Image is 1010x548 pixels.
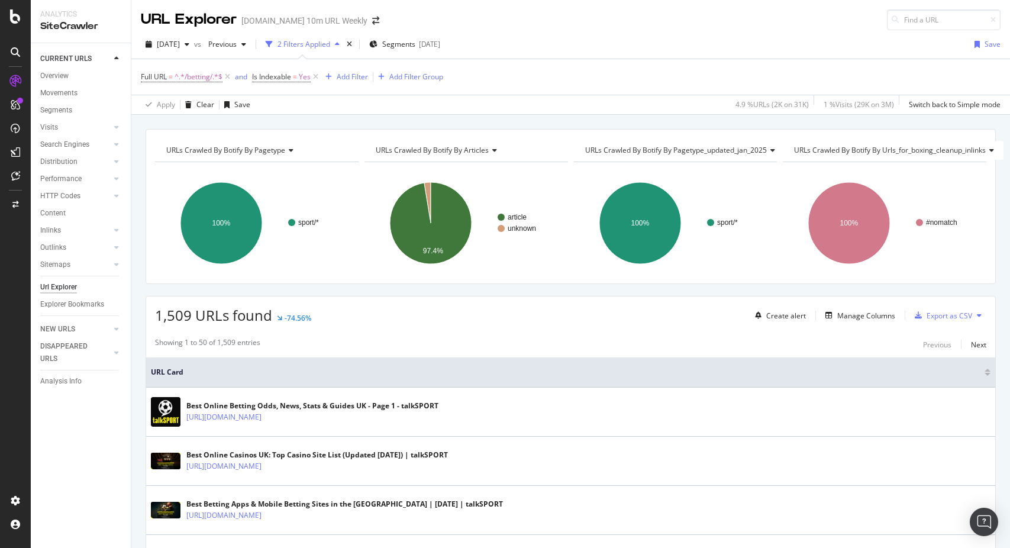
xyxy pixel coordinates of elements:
[151,367,982,378] span: URL Card
[155,337,260,352] div: Showing 1 to 50 of 1,509 entries
[40,173,111,185] a: Performance
[794,145,986,155] span: URLs Crawled By Botify By urls_for_boxing_cleanup_inlinks
[508,213,527,221] text: article
[631,219,649,227] text: 100%
[372,17,379,25] div: arrow-right-arrow-left
[40,375,122,388] a: Analysis Info
[241,15,367,27] div: [DOMAIN_NAME] 10m URL Weekly
[40,156,111,168] a: Distribution
[180,95,214,114] button: Clear
[166,145,285,155] span: URLs Crawled By Botify By pagetype
[40,281,77,294] div: Url Explorer
[837,311,895,321] div: Manage Columns
[235,72,247,82] div: and
[141,95,175,114] button: Apply
[141,35,194,54] button: [DATE]
[971,337,986,352] button: Next
[186,510,262,521] a: [URL][DOMAIN_NAME]
[364,172,566,275] svg: A chart.
[904,95,1001,114] button: Switch back to Simple mode
[155,172,356,275] svg: A chart.
[175,69,222,85] span: ^.*/betting/.*$
[194,39,204,49] span: vs
[299,69,311,85] span: Yes
[970,508,998,536] div: Open Intercom Messenger
[40,340,100,365] div: DISAPPEARED URLS
[364,35,445,54] button: Segments[DATE]
[186,460,262,472] a: [URL][DOMAIN_NAME]
[204,39,237,49] span: Previous
[792,141,1003,160] h4: URLs Crawled By Botify By urls_for_boxing_cleanup_inlinks
[583,141,785,160] h4: URLs Crawled By Botify By pagetype_updated_jan_2025
[186,411,262,423] a: [URL][DOMAIN_NAME]
[40,138,111,151] a: Search Engines
[277,39,330,49] div: 2 Filters Applied
[141,9,237,30] div: URL Explorer
[40,241,66,254] div: Outlinks
[40,190,111,202] a: HTTP Codes
[40,259,111,271] a: Sitemaps
[824,99,894,109] div: 1 % Visits ( 29K on 3M )
[40,323,75,336] div: NEW URLS
[783,172,984,275] svg: A chart.
[971,340,986,350] div: Next
[985,39,1001,49] div: Save
[169,72,173,82] span: =
[40,340,111,365] a: DISAPPEARED URLS
[735,99,809,109] div: 4.9 % URLs ( 2K on 31K )
[750,306,806,325] button: Create alert
[40,298,104,311] div: Explorer Bookmarks
[40,87,78,99] div: Movements
[419,39,440,49] div: [DATE]
[186,401,438,411] div: Best Online Betting Odds, News, Stats & Guides UK - Page 1 - talkSPORT
[344,38,354,50] div: times
[923,340,951,350] div: Previous
[151,453,180,469] img: main image
[970,35,1001,54] button: Save
[574,172,775,275] svg: A chart.
[40,9,121,20] div: Analytics
[196,99,214,109] div: Clear
[261,35,344,54] button: 2 Filters Applied
[164,141,348,160] h4: URLs Crawled By Botify By pagetype
[40,375,82,388] div: Analysis Info
[926,218,957,227] text: #nomatch
[423,247,443,255] text: 97.4%
[40,207,122,220] a: Content
[40,53,111,65] a: CURRENT URLS
[40,138,89,151] div: Search Engines
[40,20,121,33] div: SiteCrawler
[585,145,767,155] span: URLs Crawled By Botify By pagetype_updated_jan_2025
[234,99,250,109] div: Save
[157,99,175,109] div: Apply
[293,72,297,82] span: =
[40,190,80,202] div: HTTP Codes
[220,95,250,114] button: Save
[821,308,895,323] button: Manage Columns
[204,35,251,54] button: Previous
[382,39,415,49] span: Segments
[212,219,231,227] text: 100%
[40,53,92,65] div: CURRENT URLS
[40,323,111,336] a: NEW URLS
[766,311,806,321] div: Create alert
[887,9,1001,30] input: Find a URL
[40,156,78,168] div: Distribution
[40,259,70,271] div: Sitemaps
[40,224,111,237] a: Inlinks
[321,70,368,84] button: Add Filter
[155,305,272,325] span: 1,509 URLs found
[923,337,951,352] button: Previous
[40,70,122,82] a: Overview
[252,72,291,82] span: Is Indexable
[40,121,111,134] a: Visits
[151,502,180,518] img: main image
[151,397,180,427] img: main image
[40,70,69,82] div: Overview
[373,70,443,84] button: Add Filter Group
[40,224,61,237] div: Inlinks
[40,87,122,99] a: Movements
[40,104,72,117] div: Segments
